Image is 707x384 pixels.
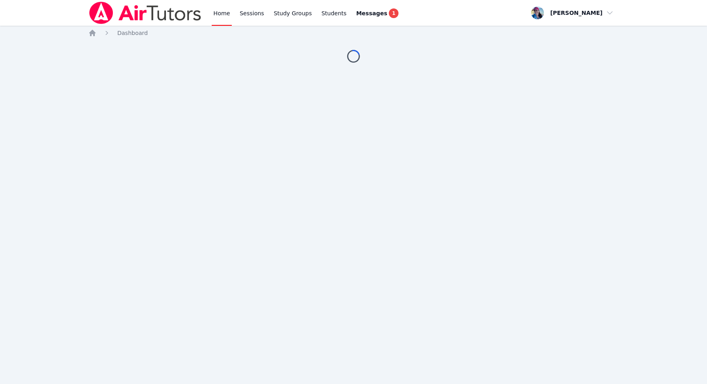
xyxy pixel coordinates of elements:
[88,29,619,37] nav: Breadcrumb
[389,8,398,18] span: 1
[117,30,148,36] span: Dashboard
[88,2,202,24] img: Air Tutors
[356,9,387,17] span: Messages
[117,29,148,37] a: Dashboard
